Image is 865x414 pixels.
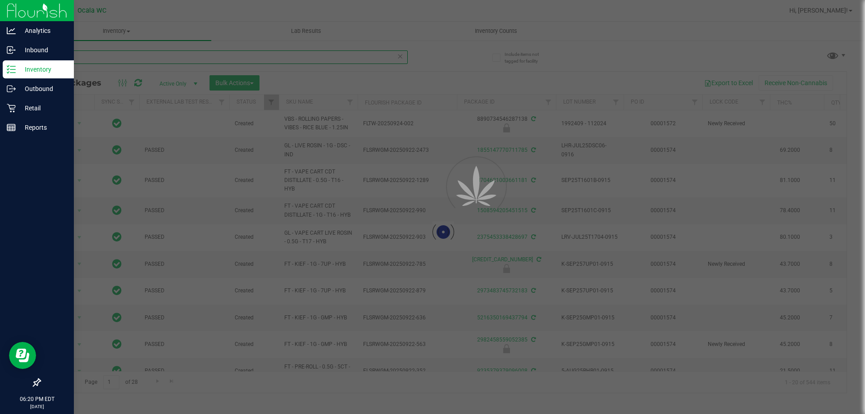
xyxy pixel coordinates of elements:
[7,26,16,35] inline-svg: Analytics
[7,104,16,113] inline-svg: Retail
[16,103,70,114] p: Retail
[16,83,70,94] p: Outbound
[16,64,70,75] p: Inventory
[7,45,16,55] inline-svg: Inbound
[4,395,70,403] p: 06:20 PM EDT
[4,403,70,410] p: [DATE]
[16,25,70,36] p: Analytics
[7,65,16,74] inline-svg: Inventory
[7,123,16,132] inline-svg: Reports
[16,45,70,55] p: Inbound
[7,84,16,93] inline-svg: Outbound
[9,342,36,369] iframe: Resource center
[16,122,70,133] p: Reports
